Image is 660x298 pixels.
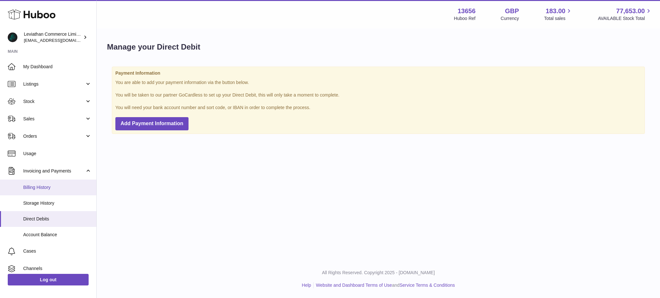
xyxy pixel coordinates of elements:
div: Leviathan Commerce Limited [24,31,82,43]
span: 183.00 [546,7,565,15]
a: Service Terms & Conditions [400,283,455,288]
p: You are able to add your payment information via the button below. [115,79,641,86]
span: Cases [23,248,92,254]
span: Listings [23,81,85,87]
p: You will be taken to our partner GoCardless to set up your Direct Debit, this will only take a mo... [115,92,641,98]
span: Total sales [544,15,573,22]
a: 77,653.00 AVAILABLE Stock Total [598,7,652,22]
span: My Dashboard [23,64,92,70]
span: Direct Debits [23,216,92,222]
strong: Payment Information [115,70,641,76]
span: Sales [23,116,85,122]
span: Billing History [23,184,92,191]
span: Invoicing and Payments [23,168,85,174]
a: 183.00 Total sales [544,7,573,22]
p: You will need your bank account number and sort code, or IBAN in order to complete the process. [115,105,641,111]
span: AVAILABLE Stock Total [598,15,652,22]
div: Huboo Ref [454,15,476,22]
a: Log out [8,274,89,285]
strong: GBP [505,7,519,15]
h1: Manage your Direct Debit [107,42,200,52]
button: Add Payment Information [115,117,189,130]
span: Usage [23,151,92,157]
span: Account Balance [23,232,92,238]
span: Orders [23,133,85,139]
a: Website and Dashboard Terms of Use [316,283,392,288]
span: 77,653.00 [616,7,645,15]
span: Add Payment Information [121,121,183,126]
span: [EMAIL_ADDRESS][DOMAIN_NAME] [24,38,95,43]
span: Stock [23,98,85,105]
a: Help [302,283,311,288]
div: Currency [501,15,519,22]
p: All Rights Reserved. Copyright 2025 - [DOMAIN_NAME] [102,270,655,276]
li: and [314,282,455,288]
span: Channels [23,265,92,272]
img: support@pawwise.co [8,33,17,42]
strong: 13656 [458,7,476,15]
span: Storage History [23,200,92,206]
